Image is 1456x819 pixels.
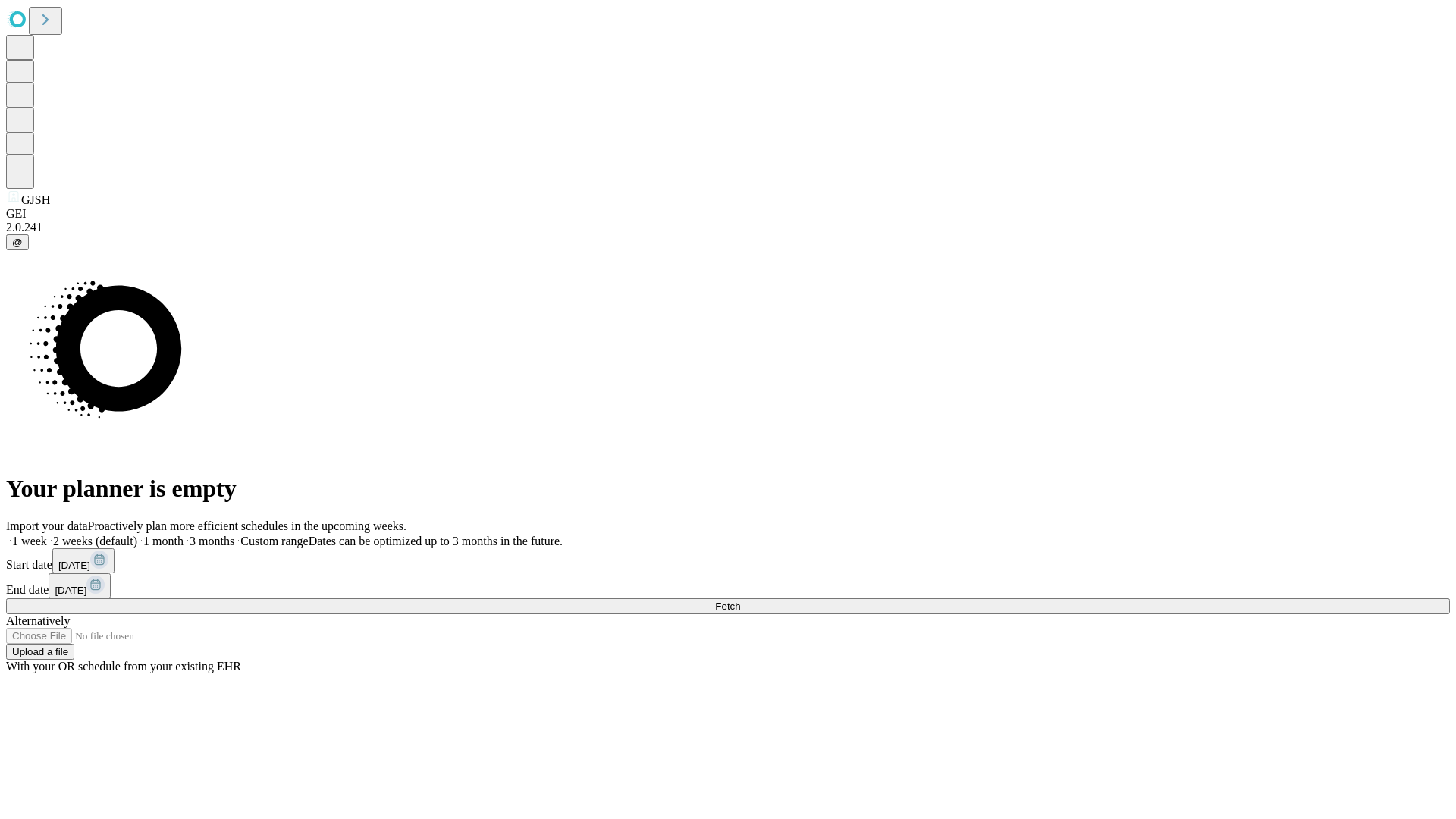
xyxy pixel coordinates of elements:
span: Dates can be optimized up to 3 months in the future. [309,535,563,548]
div: Start date [6,548,1450,573]
span: [DATE] [58,560,90,571]
span: 1 month [143,535,184,548]
span: GJSH [21,193,50,206]
button: Fetch [6,598,1450,614]
button: Upload a file [6,644,74,660]
button: [DATE] [49,573,111,598]
span: @ [12,237,23,248]
h1: Your planner is empty [6,475,1450,503]
span: [DATE] [55,585,86,596]
span: 3 months [190,535,234,548]
div: 2.0.241 [6,221,1450,234]
span: Proactively plan more efficient schedules in the upcoming weeks. [88,519,406,532]
span: 1 week [12,535,47,548]
button: @ [6,234,29,250]
span: Fetch [715,601,740,612]
span: Alternatively [6,614,70,627]
span: With your OR schedule from your existing EHR [6,660,241,673]
button: [DATE] [52,548,115,573]
span: 2 weeks (default) [53,535,137,548]
span: Import your data [6,519,88,532]
div: End date [6,573,1450,598]
div: GEI [6,207,1450,221]
span: Custom range [240,535,308,548]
